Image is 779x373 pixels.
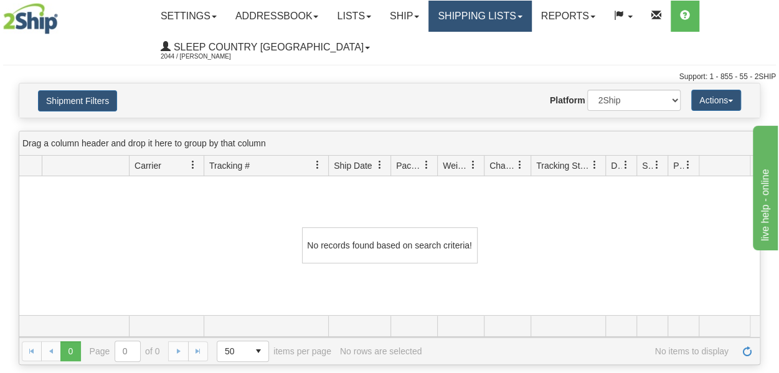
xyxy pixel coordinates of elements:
[161,50,254,63] span: 2044 / [PERSON_NAME]
[135,159,161,172] span: Carrier
[430,346,729,356] span: No items to display
[615,154,636,176] a: Delivery Status filter column settings
[416,154,437,176] a: Packages filter column settings
[532,1,605,32] a: Reports
[642,159,653,172] span: Shipment Issues
[463,154,484,176] a: Weight filter column settings
[428,1,531,32] a: Shipping lists
[550,94,585,106] label: Platform
[646,154,668,176] a: Shipment Issues filter column settings
[171,42,364,52] span: Sleep Country [GEOGRAPHIC_DATA]
[182,154,204,176] a: Carrier filter column settings
[536,159,590,172] span: Tracking Status
[3,72,776,82] div: Support: 1 - 855 - 55 - 2SHIP
[380,1,428,32] a: Ship
[151,1,226,32] a: Settings
[19,131,760,156] div: grid grouping header
[737,341,757,361] a: Refresh
[443,159,469,172] span: Weight
[209,159,250,172] span: Tracking #
[226,1,328,32] a: Addressbook
[307,154,328,176] a: Tracking # filter column settings
[151,32,379,63] a: Sleep Country [GEOGRAPHIC_DATA] 2044 / [PERSON_NAME]
[677,154,699,176] a: Pickup Status filter column settings
[328,1,380,32] a: Lists
[509,154,531,176] a: Charge filter column settings
[369,154,390,176] a: Ship Date filter column settings
[60,341,80,361] span: Page 0
[248,341,268,361] span: select
[302,227,478,263] div: No records found based on search criteria!
[90,341,160,362] span: Page of 0
[340,346,422,356] div: No rows are selected
[611,159,621,172] span: Delivery Status
[750,123,778,250] iframe: chat widget
[691,90,741,111] button: Actions
[9,7,115,22] div: live help - online
[334,159,372,172] span: Ship Date
[584,154,605,176] a: Tracking Status filter column settings
[38,90,117,111] button: Shipment Filters
[396,159,422,172] span: Packages
[225,345,241,357] span: 50
[673,159,684,172] span: Pickup Status
[217,341,269,362] span: Page sizes drop down
[217,341,331,362] span: items per page
[3,3,58,34] img: logo2044.jpg
[489,159,516,172] span: Charge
